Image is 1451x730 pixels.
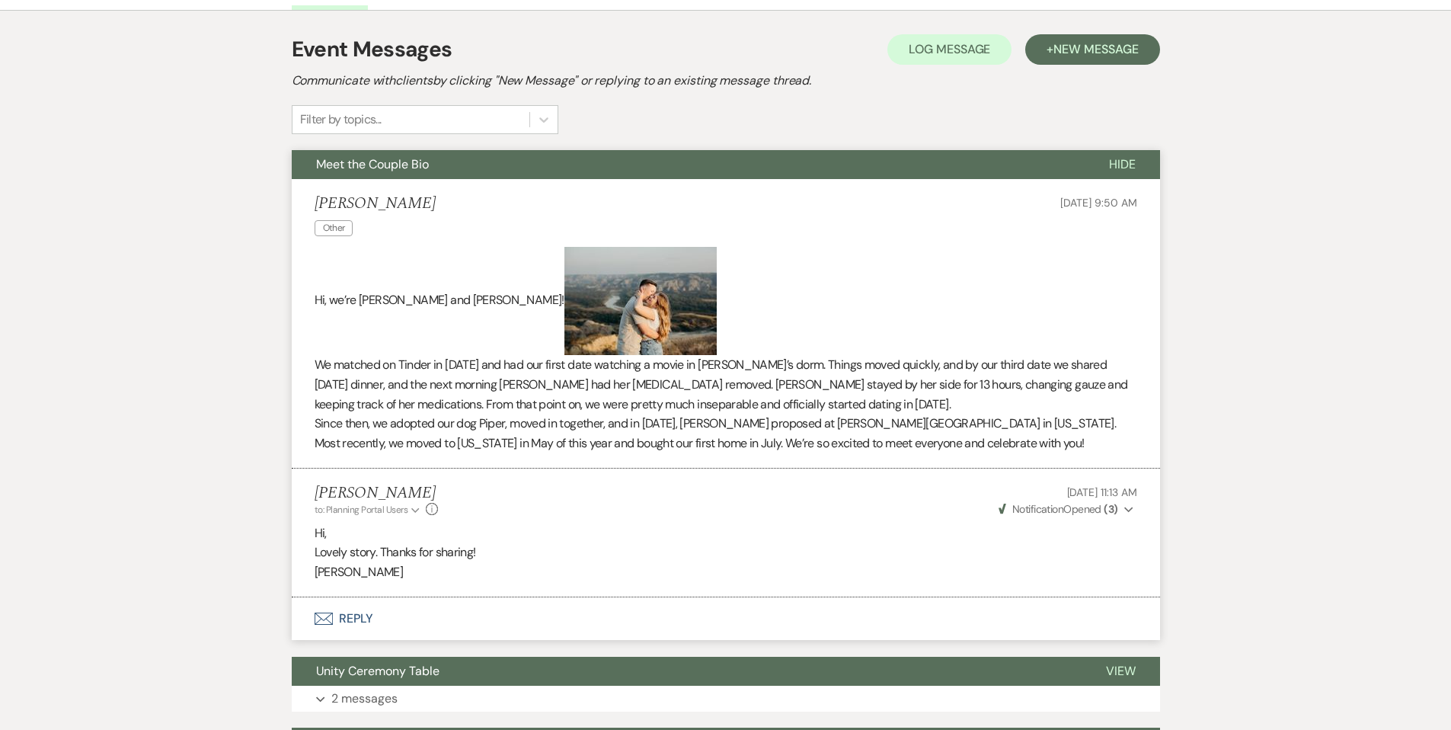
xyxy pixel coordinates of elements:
button: View [1082,657,1160,686]
h5: [PERSON_NAME] [315,484,439,503]
p: Lovely story. Thanks for sharing! [315,543,1137,562]
span: View [1106,663,1136,679]
span: Meet the Couple Bio [316,156,429,172]
h5: [PERSON_NAME] [315,194,436,213]
span: [DATE] 11:13 AM [1067,485,1137,499]
button: Log Message [887,34,1012,65]
p: We matched on Tinder in [DATE] and had our first date watching a movie in [PERSON_NAME]’s dorm. T... [315,355,1137,414]
span: Log Message [909,41,990,57]
button: 2 messages [292,686,1160,712]
span: to: Planning Portal Users [315,504,408,516]
button: Hide [1085,150,1160,179]
div: Filter by topics... [300,110,382,129]
strong: ( 3 ) [1104,502,1117,516]
button: to: Planning Portal Users [315,503,423,517]
img: B2216330-F4B5-4940-8D6B-8F16129AB5BC.jpg [564,247,717,355]
button: NotificationOpened (3) [996,501,1137,517]
span: Opened [999,502,1118,516]
button: +New Message [1025,34,1159,65]
p: [PERSON_NAME] [315,562,1137,582]
h1: Event Messages [292,34,452,66]
p: Since then, we adopted our dog Piper, moved in together, and in [DATE], [PERSON_NAME] proposed at... [315,414,1137,453]
span: Notification [1012,502,1063,516]
span: [DATE] 9:50 AM [1060,196,1136,210]
span: Other [315,220,353,236]
p: Hi, [315,523,1137,543]
button: Reply [292,597,1160,640]
span: New Message [1053,41,1138,57]
h2: Communicate with clients by clicking "New Message" or replying to an existing message thread. [292,72,1160,90]
p: Hi, we’re [PERSON_NAME] and [PERSON_NAME]! [315,247,1137,355]
button: Unity Ceremony Table [292,657,1082,686]
button: Meet the Couple Bio [292,150,1085,179]
p: 2 messages [331,689,398,709]
span: Hide [1109,156,1136,172]
span: Unity Ceremony Table [316,663,439,679]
